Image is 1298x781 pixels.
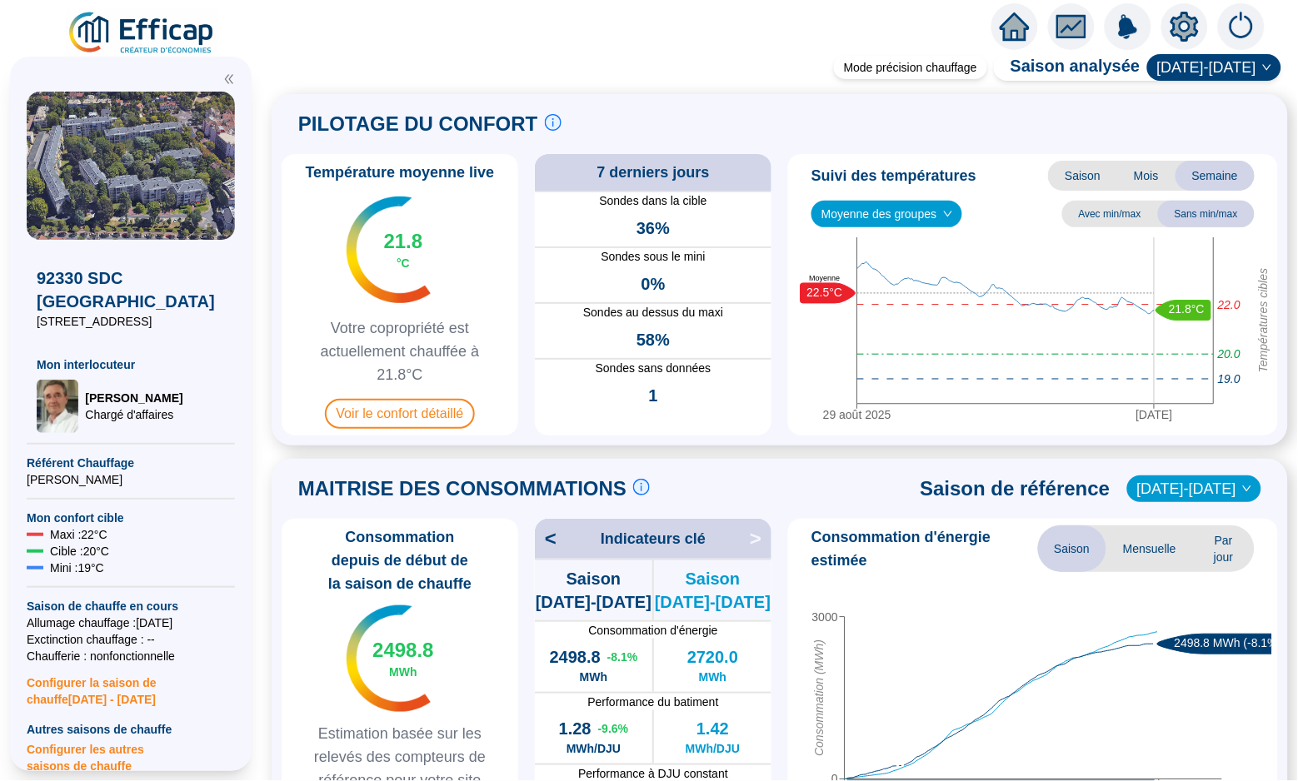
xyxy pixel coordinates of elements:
tspan: Consommation (MWh) [813,640,826,757]
span: 2024-2025 [1157,55,1271,80]
span: Saison [1048,161,1117,191]
span: Sondes sous le mini [535,248,771,266]
span: double-left [223,73,235,85]
text: 2498.8 MWh (-8.1%) [1175,636,1282,649]
img: efficap energie logo [67,10,217,57]
span: Configurer la saison de chauffe [DATE] - [DATE] [27,664,235,708]
span: Saison [DATE]-[DATE] [535,567,652,614]
span: Sondes dans la cible [535,192,771,210]
span: Saison [DATE]-[DATE] [654,567,771,614]
span: Saison de chauffe en cours [27,598,235,614]
span: > [750,525,771,552]
span: 58% [637,328,670,351]
span: 0% [642,272,666,296]
span: MWh [580,669,607,685]
tspan: 22.0 [1217,298,1241,311]
span: setting [1170,12,1200,42]
span: fund [1056,12,1086,42]
span: -8.1 % [607,649,638,665]
span: 2720.0 [687,645,738,669]
img: Chargé d'affaires [37,380,78,433]
span: PILOTAGE DU CONFORT [298,111,538,137]
span: 21.8 [384,228,423,255]
div: Mode précision chauffage [834,56,987,79]
span: Autres saisons de chauffe [27,721,235,738]
tspan: 29 août 2025 [823,408,891,421]
span: [STREET_ADDRESS] [37,313,225,330]
span: Consommation depuis de début de la saison de chauffe [288,525,512,595]
span: 1.28 [559,717,592,740]
span: MWh [389,664,417,680]
img: alerts [1105,3,1151,50]
text: 22.5°C [807,286,843,299]
span: Mon interlocuteur [37,356,225,373]
span: MWh/DJU [686,740,740,757]
span: 2022-2023 [1137,476,1251,501]
span: 92330 SDC [GEOGRAPHIC_DATA] [37,266,225,313]
tspan: 3000 [812,610,838,624]
span: Consommation d'énergie estimée [811,525,1038,572]
span: Moyenne des groupes [821,201,952,226]
tspan: 20.0 [1217,347,1241,361]
span: < [535,525,557,552]
span: Consommation d'énergie [535,622,771,639]
span: Mensuelle [1106,525,1193,572]
tspan: Températures cibles [1257,268,1271,373]
span: Voir le confort détaillé [325,399,476,429]
span: Par jour [1193,525,1255,572]
tspan: 19.0 [1218,372,1241,386]
span: [PERSON_NAME] [85,390,182,406]
span: Chaufferie : non fonctionnelle [27,648,235,664]
span: 36% [637,216,670,240]
span: down [1262,62,1272,72]
span: down [1242,484,1252,494]
span: Mon confort cible [27,510,235,526]
tspan: [DATE] [1136,408,1173,421]
img: alerts [1218,3,1265,50]
span: MWh/DJU [567,740,621,757]
span: Semaine [1176,161,1255,191]
span: Température moyenne live [296,161,505,184]
span: info-circle [633,479,650,495]
span: [PERSON_NAME] [27,471,235,488]
text: Moyenne [809,274,840,282]
span: Votre copropriété est actuellement chauffée à 21.8°C [288,316,512,386]
span: Mini : 19 °C [50,560,104,576]
span: 2498.8 [372,637,433,664]
span: home [1000,12,1030,42]
span: Allumage chauffage : [DATE] [27,614,235,631]
img: indicateur températures [347,605,431,712]
span: 1 [648,384,657,407]
span: Exctinction chauffage : -- [27,631,235,648]
span: Indicateurs clé [601,527,706,550]
span: Avec min/max [1062,201,1158,227]
span: Configurer les autres saisons de chauffe [27,738,235,774]
span: Sans min/max [1158,201,1255,227]
span: MWh [699,669,726,685]
span: -9.6 % [598,720,629,737]
span: Maxi : 22 °C [50,526,107,543]
span: MAITRISE DES CONSOMMATIONS [298,475,627,502]
span: info-circle [545,114,562,131]
span: 2498.8 [550,645,601,669]
span: Sondes sans données [535,360,771,377]
span: Mois [1117,161,1176,191]
span: 7 derniers jours [597,161,709,184]
span: Sondes au dessus du maxi [535,304,771,321]
span: 1.42 [696,717,729,740]
span: Performance du batiment [535,694,771,710]
span: Saison analysée [994,54,1141,81]
span: Référent Chauffage [27,455,235,471]
img: indicateur températures [347,196,431,303]
span: Saison [1038,525,1107,572]
text: 21.8°C [1169,302,1205,316]
span: Cible : 20 °C [50,543,109,560]
span: down [943,209,953,219]
span: Suivi des températures [811,164,976,187]
span: Saison de référence [921,475,1111,502]
span: Chargé d'affaires [85,406,182,423]
span: °C [397,255,410,271]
